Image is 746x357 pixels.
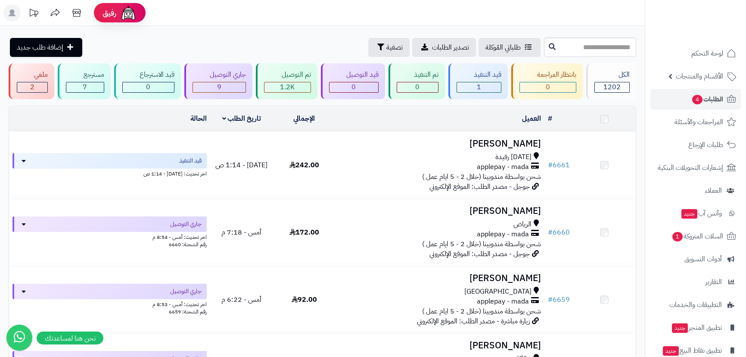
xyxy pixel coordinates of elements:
[193,70,246,80] div: جاري التوصيل
[672,323,688,333] span: جديد
[477,297,529,307] span: applepay - mada
[650,272,741,292] a: التقارير
[688,139,723,151] span: طلبات الإرجاع
[339,139,541,149] h3: [PERSON_NAME]
[193,82,246,92] div: 9
[650,294,741,315] a: التطبيقات والخدمات
[658,162,723,174] span: إشعارات التحويلات البنكية
[329,82,378,92] div: 0
[264,82,310,92] div: 1183
[215,160,267,170] span: [DATE] - 1:14 ص
[123,82,174,92] div: 0
[351,82,356,92] span: 0
[293,113,315,124] a: الإجمالي
[676,70,723,82] span: الأقسام والمنتجات
[190,113,207,124] a: الحالة
[17,82,47,92] div: 2
[339,273,541,283] h3: [PERSON_NAME]
[675,116,723,128] span: المراجعات والأسئلة
[7,63,56,99] a: ملغي 2
[479,38,541,57] a: طلباتي المُوكلة
[415,82,420,92] span: 0
[663,346,679,356] span: جديد
[386,42,403,53] span: تصفية
[671,230,723,242] span: السلات المتروكة
[222,113,261,124] a: تاريخ الطلب
[12,299,207,308] div: اخر تحديث: أمس - 8:53 م
[548,113,552,124] a: #
[548,294,553,305] span: #
[495,152,532,162] span: [DATE] رفيدة
[650,203,741,224] a: وآتس آبجديد
[103,8,116,18] span: رفيق
[594,70,630,80] div: الكل
[520,82,575,92] div: 0
[429,249,530,259] span: جوجل - مصدر الطلب: الموقع الإلكتروني
[548,160,570,170] a: #6661
[548,227,553,238] span: #
[691,47,723,60] span: لوحة التحكم
[584,63,638,99] a: الكل1202
[112,63,183,99] a: قيد الاسترجاع 0
[650,157,741,178] a: إشعارات التحويلات البنكية
[170,220,202,229] span: جاري التوصيل
[12,232,207,241] div: اخر تحديث: أمس - 8:54 م
[169,241,207,248] span: رقم الشحنة: 6660
[650,317,741,338] a: تطبيق المتجرجديد
[477,82,481,92] span: 1
[485,42,521,53] span: طلباتي المُوكلة
[319,63,387,99] a: قيد التوصيل 0
[56,63,112,99] a: مسترجع 7
[412,38,476,57] a: تصدير الطلبات
[221,227,261,238] span: أمس - 7:18 م
[422,306,541,316] span: شحن بواسطة مندوبينا (خلال 2 - 5 ايام عمل )
[650,249,741,269] a: أدوات التسويق
[464,287,532,297] span: [GEOGRAPHIC_DATA]
[217,82,221,92] span: 9
[662,344,722,357] span: تطبيق نقاط البيع
[650,89,741,110] a: الطلبات4
[669,299,722,311] span: التطبيقات والخدمات
[12,169,207,178] div: اخر تحديث: [DATE] - 1:14 ص
[10,38,82,57] a: إضافة طلب جديد
[179,157,202,165] span: قيد التنفيذ
[83,82,87,92] span: 7
[397,82,438,92] div: 0
[603,82,621,92] span: 1202
[681,207,722,219] span: وآتس آب
[422,239,541,249] span: شحن بواسطة مندوبينا (خلال 2 - 5 ايام عمل )
[289,227,319,238] span: 172.00
[548,294,570,305] a: #6659
[30,82,34,92] span: 2
[650,226,741,247] a: السلات المتروكة1
[17,42,63,53] span: إضافة طلب جديد
[477,229,529,239] span: applepay - mada
[66,82,103,92] div: 7
[687,24,738,42] img: logo-2.png
[522,113,541,124] a: العميل
[650,112,741,132] a: المراجعات والأسئلة
[650,43,741,64] a: لوحة التحكم
[510,63,584,99] a: بانتظار المراجعة 0
[422,172,541,182] span: شحن بواسطة مندوبينا (خلال 2 - 5 ايام عمل )
[339,206,541,216] h3: [PERSON_NAME]
[684,253,722,265] span: أدوات التسويق
[170,287,202,296] span: جاري التوصيل
[146,82,150,92] span: 0
[66,70,104,80] div: مسترجع
[339,341,541,351] h3: [PERSON_NAME]
[477,162,529,172] span: applepay - mada
[671,322,722,334] span: تطبيق المتجر
[705,185,722,197] span: العملاء
[17,70,48,80] div: ملغي
[122,70,174,80] div: قيد الاسترجاع
[650,135,741,155] a: طلبات الإرجاع
[280,82,295,92] span: 1.2K
[264,70,311,80] div: تم التوصيل
[183,63,254,99] a: جاري التوصيل 9
[397,70,438,80] div: تم التنفيذ
[691,93,723,105] span: الطلبات
[387,63,447,99] a: تم التنفيذ 0
[292,294,317,305] span: 92.00
[681,209,697,219] span: جديد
